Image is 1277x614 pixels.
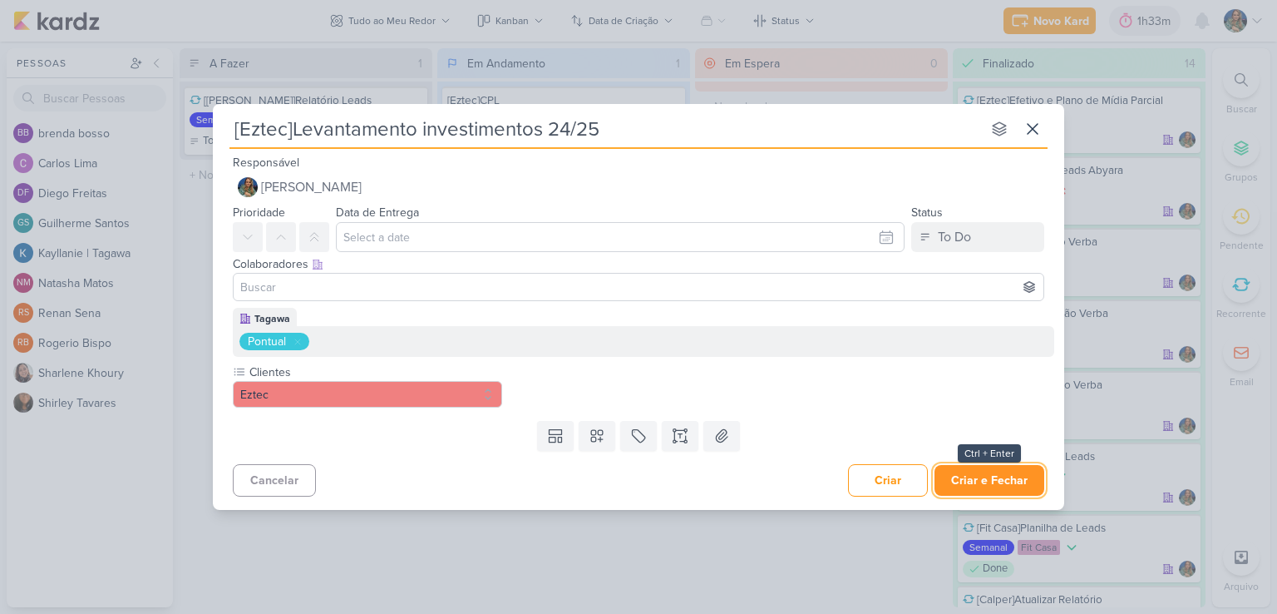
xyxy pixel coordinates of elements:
[911,205,943,220] label: Status
[848,464,928,497] button: Criar
[233,381,502,408] button: Eztec
[238,177,258,197] img: Isabella Gutierres
[233,205,285,220] label: Prioridade
[233,255,1044,273] div: Colaboradores
[237,277,1040,297] input: Buscar
[229,114,981,144] input: Kard Sem Título
[958,444,1021,463] div: Ctrl + Enter
[248,333,286,350] div: Pontual
[336,205,419,220] label: Data de Entrega
[233,464,316,497] button: Cancelar
[233,172,1044,202] button: [PERSON_NAME]
[336,222,905,252] input: Select a date
[934,465,1044,496] button: Criar e Fechar
[233,156,299,170] label: Responsável
[248,364,502,381] label: Clientes
[261,177,362,197] span: [PERSON_NAME]
[911,222,1044,252] button: To Do
[938,227,971,247] div: To Do
[254,311,290,326] div: Tagawa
